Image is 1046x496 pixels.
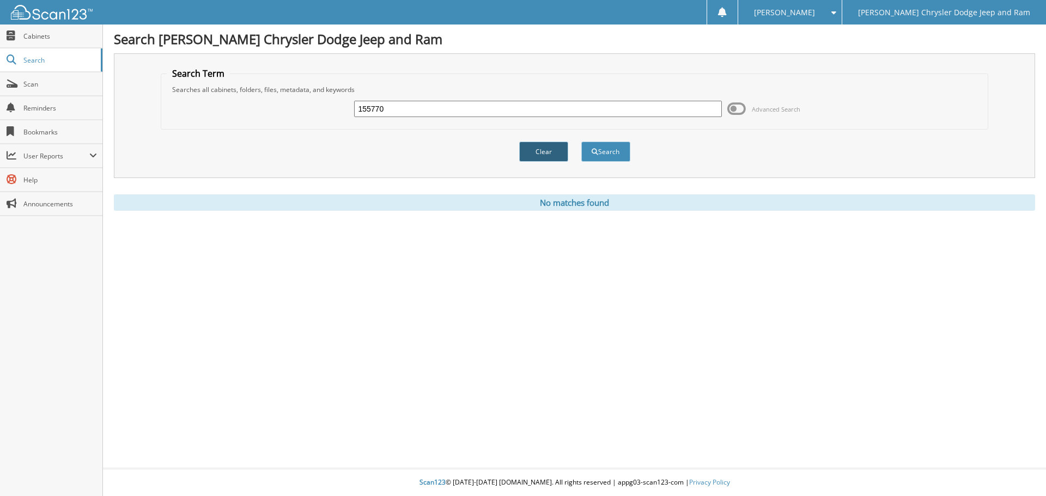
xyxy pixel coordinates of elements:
span: User Reports [23,151,89,161]
span: Bookmarks [23,127,97,137]
span: Advanced Search [752,105,800,113]
a: Privacy Policy [689,477,730,487]
span: Help [23,175,97,185]
div: © [DATE]-[DATE] [DOMAIN_NAME]. All rights reserved | appg03-scan123-com | [103,469,1046,496]
div: Searches all cabinets, folders, files, metadata, and keywords [167,85,983,94]
span: [PERSON_NAME] Chrysler Dodge Jeep and Ram [858,9,1030,16]
span: Cabinets [23,32,97,41]
legend: Search Term [167,68,230,79]
h1: Search [PERSON_NAME] Chrysler Dodge Jeep and Ram [114,30,1035,48]
button: Clear [519,142,568,162]
span: Reminders [23,103,97,113]
div: No matches found [114,194,1035,211]
img: scan123-logo-white.svg [11,5,93,20]
iframe: Chat Widget [992,444,1046,496]
span: Announcements [23,199,97,209]
span: Scan123 [419,477,446,487]
span: Scan [23,79,97,89]
span: [PERSON_NAME] [754,9,815,16]
span: Search [23,56,95,65]
button: Search [581,142,630,162]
